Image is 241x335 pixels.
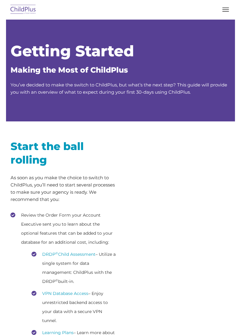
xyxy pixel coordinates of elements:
[11,42,134,60] span: Getting Started
[32,250,116,286] li: – Utilize a single system for data management: ChildPlus with the DRDP built-in.
[32,289,116,325] li: – Enjoy unrestricted backend access to your data with a secure VPN tunnel.
[42,252,95,257] a: DRDP©Child Assessment
[11,65,128,74] span: Making the Most of ChildPlus
[42,291,88,296] a: VPN Database Access
[11,174,116,203] p: As soon as you make the choice to switch to ChildPlus, you’ll need to start several processes to ...
[55,278,58,282] sup: ©
[11,139,116,167] h2: Start the ball rolling
[9,3,37,17] img: ChildPlus by Procare Solutions
[55,251,58,255] sup: ©
[11,82,227,95] span: You’ve decided to make the switch to ChildPlus, but what’s the next step? This guide will provide...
